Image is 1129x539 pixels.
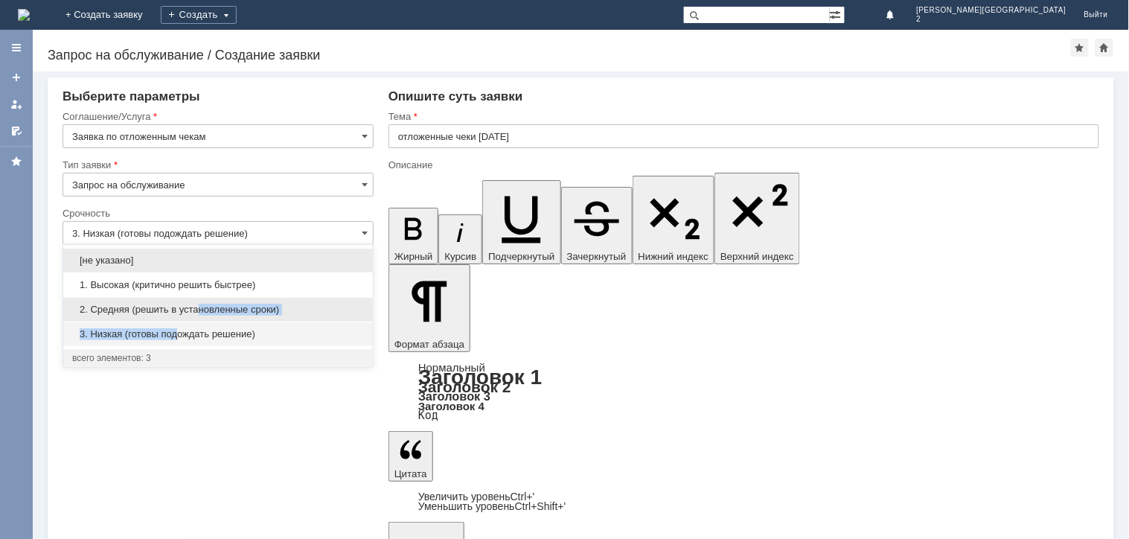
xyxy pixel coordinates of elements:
[394,339,464,350] span: Формат абзаца
[18,9,30,21] img: logo
[488,251,554,262] span: Подчеркнутый
[72,328,364,340] span: 3. Низкая (готовы подождать решение)
[917,6,1066,15] span: [PERSON_NAME][GEOGRAPHIC_DATA]
[567,251,627,262] span: Зачеркнутый
[1096,39,1113,57] div: Сделать домашней страницей
[418,361,485,374] a: Нормальный
[388,112,1096,121] div: Тема
[63,112,371,121] div: Соглашение/Услуга
[388,363,1099,421] div: Формат абзаца
[394,468,427,479] span: Цитата
[6,6,217,18] div: прошу удалить отложенные чеки [DATE]
[161,6,237,24] div: Создать
[561,187,633,264] button: Зачеркнутый
[4,66,28,89] a: Создать заявку
[388,160,1096,170] div: Описание
[515,500,566,512] span: Ctrl+Shift+'
[63,208,371,218] div: Срочность
[72,304,364,316] span: 2. Средняя (решить в установленные сроки)
[388,264,470,352] button: Формат абзаца
[418,389,490,403] a: Заголовок 3
[63,89,200,103] span: Выберите параметры
[830,7,845,21] span: Расширенный поиск
[388,89,523,103] span: Опишите суть заявки
[418,500,566,512] a: Decrease
[72,352,364,364] div: всего элементов: 3
[388,492,1099,511] div: Цитата
[4,119,28,143] a: Мои согласования
[511,491,535,503] span: Ctrl+'
[482,180,560,264] button: Подчеркнутый
[72,279,364,291] span: 1. Высокая (критично решить быстрее)
[1071,39,1089,57] div: Добавить в избранное
[18,9,30,21] a: Перейти на домашнюю страницу
[444,251,476,262] span: Курсив
[633,176,715,264] button: Нижний индекс
[4,92,28,116] a: Мои заявки
[388,208,439,264] button: Жирный
[639,251,709,262] span: Нижний индекс
[394,251,433,262] span: Жирный
[48,48,1071,63] div: Запрос на обслуживание / Создание заявки
[388,431,433,482] button: Цитата
[917,15,1066,24] span: 2
[418,409,438,422] a: Код
[418,400,484,412] a: Заголовок 4
[418,491,535,503] a: Increase
[72,255,364,267] span: [не указано]
[418,366,543,389] a: Заголовок 1
[438,214,482,264] button: Курсив
[63,160,371,170] div: Тип заявки
[714,173,800,264] button: Верхний индекс
[418,378,511,395] a: Заголовок 2
[720,251,794,262] span: Верхний индекс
